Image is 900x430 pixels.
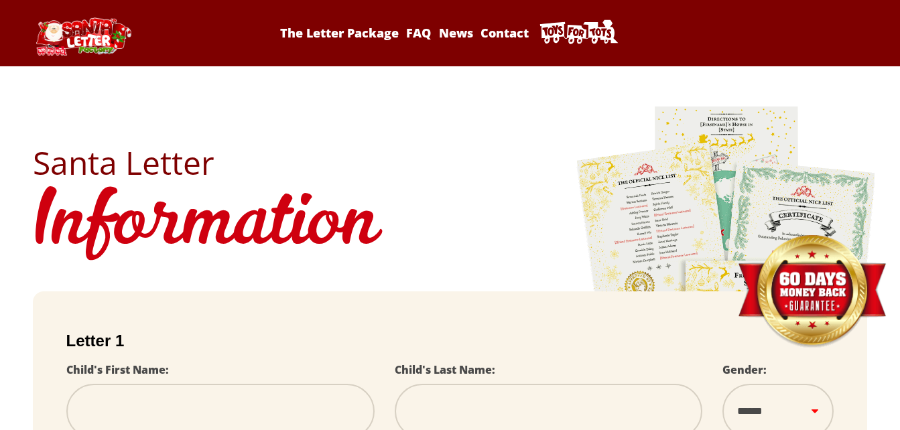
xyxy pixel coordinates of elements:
[736,234,887,349] img: Money Back Guarantee
[66,332,834,350] h2: Letter 1
[278,25,401,41] a: The Letter Package
[395,362,495,377] label: Child's Last Name:
[404,25,434,41] a: FAQ
[436,25,475,41] a: News
[722,362,767,377] label: Gender:
[33,147,868,179] h2: Santa Letter
[66,362,169,377] label: Child's First Name:
[478,25,531,41] a: Contact
[33,17,133,56] img: Santa Letter Logo
[33,179,868,271] h1: Information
